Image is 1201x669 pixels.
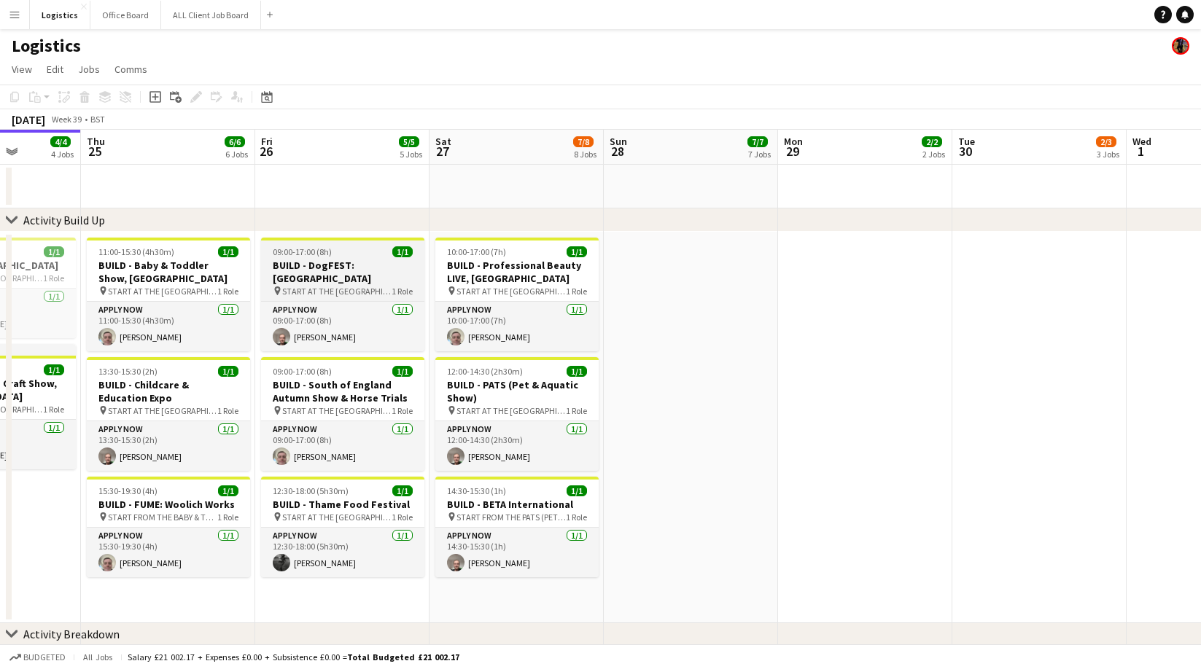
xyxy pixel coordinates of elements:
h3: BUILD - Baby & Toddler Show, [GEOGRAPHIC_DATA] [87,259,250,285]
div: [DATE] [12,112,45,127]
div: 5 Jobs [400,149,422,160]
span: 1/1 [218,366,238,377]
app-job-card: 13:30-15:30 (2h)1/1BUILD - Childcare & Education Expo START AT THE [GEOGRAPHIC_DATA]1 RoleAPPLY N... [87,357,250,471]
span: 1/1 [567,246,587,257]
span: Fri [261,135,273,148]
span: 1 Role [217,405,238,416]
span: 27 [433,143,451,160]
span: 10:00-17:00 (7h) [447,246,506,257]
span: START AT THE [GEOGRAPHIC_DATA] [108,286,217,297]
span: START FROM THE PATS (PETS & AQUATIC) SHOW [456,512,566,523]
app-card-role: APPLY NOW1/111:00-15:30 (4h30m)[PERSON_NAME] [87,302,250,351]
h3: BUILD - Thame Food Festival [261,498,424,511]
a: Jobs [72,60,106,79]
span: 1/1 [567,366,587,377]
span: START AT THE [GEOGRAPHIC_DATA] [456,405,566,416]
div: 09:00-17:00 (8h)1/1BUILD - DogFEST: [GEOGRAPHIC_DATA] START AT THE [GEOGRAPHIC_DATA]1 RoleAPPLY N... [261,238,424,351]
span: 12:30-18:00 (5h30m) [273,485,349,496]
span: START AT THE [GEOGRAPHIC_DATA] [456,286,566,297]
div: 2 Jobs [922,149,945,160]
app-job-card: 12:00-14:30 (2h30m)1/1BUILD - PATS (Pet & Aquatic Show) START AT THE [GEOGRAPHIC_DATA]1 RoleAPPLY... [435,357,599,471]
a: View [6,60,38,79]
span: 29 [782,143,803,160]
span: Jobs [78,63,100,76]
span: START AT THE [GEOGRAPHIC_DATA] [108,405,217,416]
span: Edit [47,63,63,76]
span: 1/1 [218,485,238,496]
h3: BUILD - FUME: Woolich Works [87,498,250,511]
span: Sun [610,135,627,148]
span: 14:30-15:30 (1h) [447,485,506,496]
span: 1 Role [43,404,64,415]
div: Activity Breakdown [23,627,120,641]
span: 5/5 [399,136,419,147]
span: 7/8 [573,136,594,147]
app-card-role: APPLY NOW1/114:30-15:30 (1h)[PERSON_NAME] [435,528,599,577]
div: BST [90,114,105,125]
span: 1 Role [566,286,587,297]
span: 1/1 [392,366,413,377]
span: 1 Role [392,405,413,416]
span: 09:00-17:00 (8h) [273,366,332,377]
h3: BUILD - BETA International [435,498,599,511]
span: 1 Role [392,512,413,523]
app-job-card: 11:00-15:30 (4h30m)1/1BUILD - Baby & Toddler Show, [GEOGRAPHIC_DATA] START AT THE [GEOGRAPHIC_DAT... [87,238,250,351]
span: 09:00-17:00 (8h) [273,246,332,257]
app-card-role: APPLY NOW1/113:30-15:30 (2h)[PERSON_NAME] [87,421,250,471]
div: 3 Jobs [1097,149,1119,160]
app-job-card: 10:00-17:00 (7h)1/1BUILD - Professional Beauty LIVE, [GEOGRAPHIC_DATA] START AT THE [GEOGRAPHIC_D... [435,238,599,351]
app-card-role: APPLY NOW1/112:00-14:30 (2h30m)[PERSON_NAME] [435,421,599,471]
span: 28 [607,143,627,160]
span: 1/1 [44,364,64,375]
span: 6/6 [225,136,245,147]
span: 1/1 [392,246,413,257]
span: 2/3 [1096,136,1116,147]
app-card-role: APPLY NOW1/109:00-17:00 (8h)[PERSON_NAME] [261,421,424,471]
span: 1 Role [217,512,238,523]
div: 8 Jobs [574,149,596,160]
span: Week 39 [48,114,85,125]
button: Office Board [90,1,161,29]
span: 30 [956,143,975,160]
button: Logistics [30,1,90,29]
span: View [12,63,32,76]
span: 2/2 [922,136,942,147]
app-job-card: 12:30-18:00 (5h30m)1/1BUILD - Thame Food Festival START AT THE [GEOGRAPHIC_DATA]1 RoleAPPLY NOW1/... [261,477,424,577]
span: Wed [1132,135,1151,148]
span: START FROM THE BABY & TODDLER SHOW, [GEOGRAPHIC_DATA] [108,512,217,523]
span: Mon [784,135,803,148]
app-job-card: 09:00-17:00 (8h)1/1BUILD - South of England Autumn Show & Horse Trials START AT THE [GEOGRAPHIC_D... [261,357,424,471]
div: Activity Build Up [23,213,105,227]
span: 13:30-15:30 (2h) [98,366,158,377]
app-job-card: 14:30-15:30 (1h)1/1BUILD - BETA International START FROM THE PATS (PETS & AQUATIC) SHOW1 RoleAPPL... [435,477,599,577]
span: 1 Role [43,273,64,283]
span: 1 Role [392,286,413,297]
app-card-role: APPLY NOW1/110:00-17:00 (7h)[PERSON_NAME] [435,302,599,351]
span: 1 Role [566,512,587,523]
span: 7/7 [747,136,768,147]
h3: BUILD - Professional Beauty LIVE, [GEOGRAPHIC_DATA] [435,259,599,285]
span: Sat [435,135,451,148]
h3: BUILD - DogFEST: [GEOGRAPHIC_DATA] [261,259,424,285]
div: 4 Jobs [51,149,74,160]
span: Total Budgeted £21 002.17 [347,652,459,662]
app-job-card: 15:30-19:30 (4h)1/1BUILD - FUME: Woolich Works START FROM THE BABY & TODDLER SHOW, [GEOGRAPHIC_DA... [87,477,250,577]
span: 25 [85,143,105,160]
span: 4/4 [50,136,71,147]
a: Comms [109,60,153,79]
app-user-avatar: Desiree Ramsey [1172,37,1189,55]
span: 1 [1130,143,1151,160]
span: START AT THE [GEOGRAPHIC_DATA] [282,405,392,416]
a: Edit [41,60,69,79]
div: Salary £21 002.17 + Expenses £0.00 + Subsistence £0.00 = [128,652,459,662]
span: All jobs [80,652,115,662]
span: Thu [87,135,105,148]
app-card-role: APPLY NOW1/112:30-18:00 (5h30m)[PERSON_NAME] [261,528,424,577]
span: 11:00-15:30 (4h30m) [98,246,174,257]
